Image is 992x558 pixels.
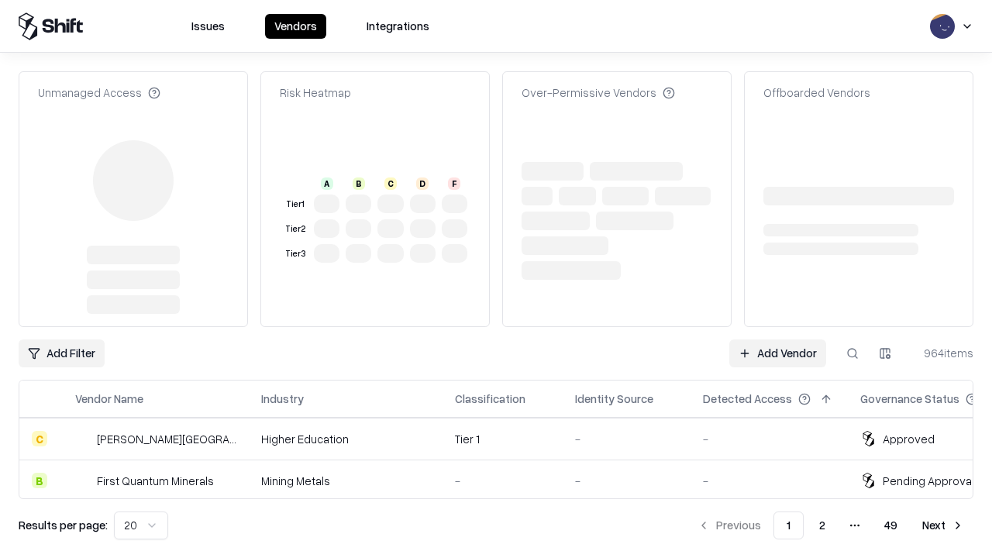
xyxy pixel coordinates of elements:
[703,431,835,447] div: -
[357,14,439,39] button: Integrations
[455,431,550,447] div: Tier 1
[416,177,429,190] div: D
[75,391,143,407] div: Vendor Name
[688,511,973,539] nav: pagination
[763,84,870,101] div: Offboarded Vendors
[575,431,678,447] div: -
[261,391,304,407] div: Industry
[883,473,974,489] div: Pending Approval
[455,391,525,407] div: Classification
[911,345,973,361] div: 964 items
[32,431,47,446] div: C
[773,511,804,539] button: 1
[455,473,550,489] div: -
[807,511,838,539] button: 2
[729,339,826,367] a: Add Vendor
[703,473,835,489] div: -
[97,431,236,447] div: [PERSON_NAME][GEOGRAPHIC_DATA]
[913,511,973,539] button: Next
[32,473,47,488] div: B
[283,198,308,211] div: Tier 1
[265,14,326,39] button: Vendors
[280,84,351,101] div: Risk Heatmap
[261,431,430,447] div: Higher Education
[75,431,91,446] img: Reichman University
[575,473,678,489] div: -
[703,391,792,407] div: Detected Access
[19,517,108,533] p: Results per page:
[883,431,935,447] div: Approved
[353,177,365,190] div: B
[38,84,160,101] div: Unmanaged Access
[182,14,234,39] button: Issues
[97,473,214,489] div: First Quantum Minerals
[384,177,397,190] div: C
[261,473,430,489] div: Mining Metals
[19,339,105,367] button: Add Filter
[872,511,910,539] button: 49
[321,177,333,190] div: A
[860,391,959,407] div: Governance Status
[575,391,653,407] div: Identity Source
[283,222,308,236] div: Tier 2
[283,247,308,260] div: Tier 3
[522,84,675,101] div: Over-Permissive Vendors
[448,177,460,190] div: F
[75,473,91,488] img: First Quantum Minerals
